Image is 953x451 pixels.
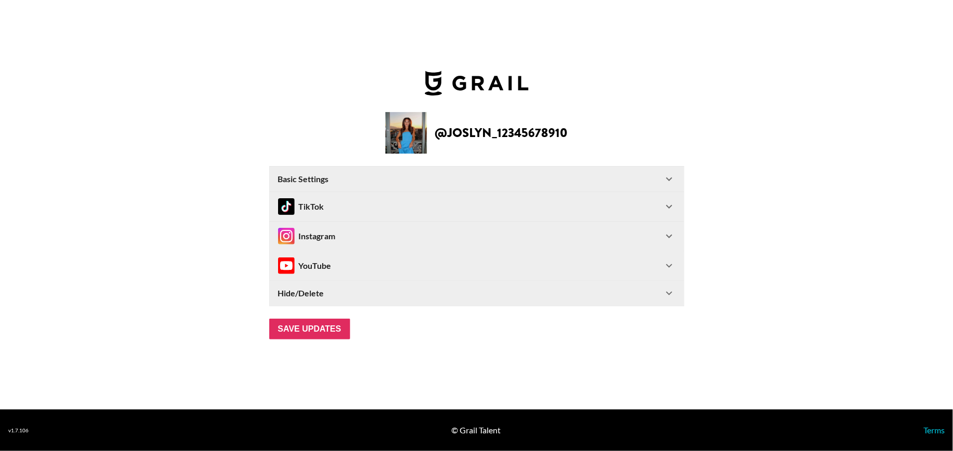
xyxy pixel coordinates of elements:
div: YouTube [278,257,332,274]
div: Instagram [278,228,336,244]
div: InstagramYouTube [270,251,684,280]
div: Hide/Delete [270,281,684,306]
img: Creator [385,112,427,154]
div: InstagramInstagram [270,222,684,251]
input: Save Updates [269,319,350,339]
img: TikTok [278,198,295,215]
img: Instagram [278,257,295,274]
a: Terms [923,425,945,435]
strong: Basic Settings [278,174,329,184]
img: Instagram [278,228,295,244]
h2: @ joslyn_12345678910 [435,127,568,139]
div: v 1.7.106 [8,427,29,434]
div: TikTok [278,198,324,215]
strong: Hide/Delete [278,288,324,298]
img: Grail Talent Logo [425,71,529,95]
div: Basic Settings [270,167,684,192]
div: © Grail Talent [451,425,501,435]
div: TikTokTikTok [270,192,684,221]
